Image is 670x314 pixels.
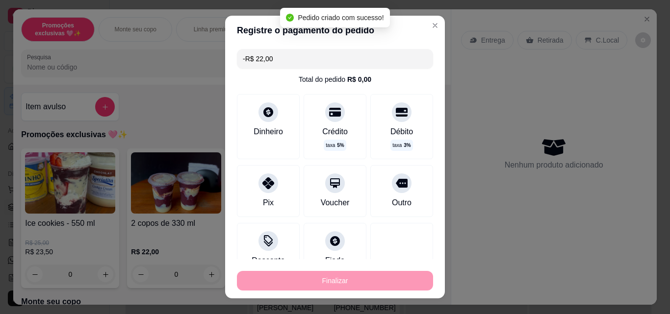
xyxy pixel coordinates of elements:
[326,142,344,149] p: taxa
[427,18,443,33] button: Close
[286,14,294,22] span: check-circle
[337,142,344,149] span: 5 %
[404,142,411,149] span: 3 %
[298,14,384,22] span: Pedido criado com sucesso!
[392,142,411,149] p: taxa
[252,255,285,266] div: Desconto
[322,126,348,138] div: Crédito
[243,49,427,69] input: Ex.: hambúrguer de cordeiro
[392,197,412,209] div: Outro
[225,16,445,45] header: Registre o pagamento do pedido
[254,126,283,138] div: Dinheiro
[299,74,371,84] div: Total do pedido
[325,255,345,266] div: Fiado
[263,197,274,209] div: Pix
[390,126,413,138] div: Débito
[321,197,350,209] div: Voucher
[347,74,371,84] div: R$ 0,00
